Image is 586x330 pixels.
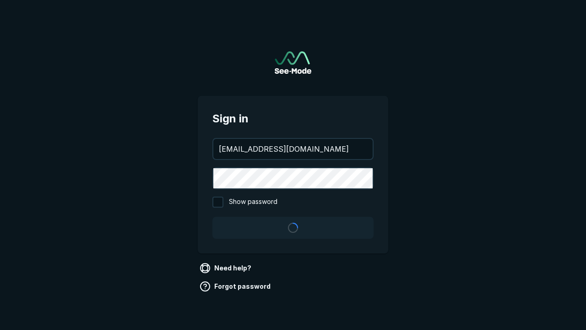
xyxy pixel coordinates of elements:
input: your@email.com [213,139,373,159]
a: Go to sign in [275,51,311,74]
img: See-Mode Logo [275,51,311,74]
span: Sign in [212,110,374,127]
a: Need help? [198,261,255,275]
span: Show password [229,197,277,208]
a: Forgot password [198,279,274,294]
